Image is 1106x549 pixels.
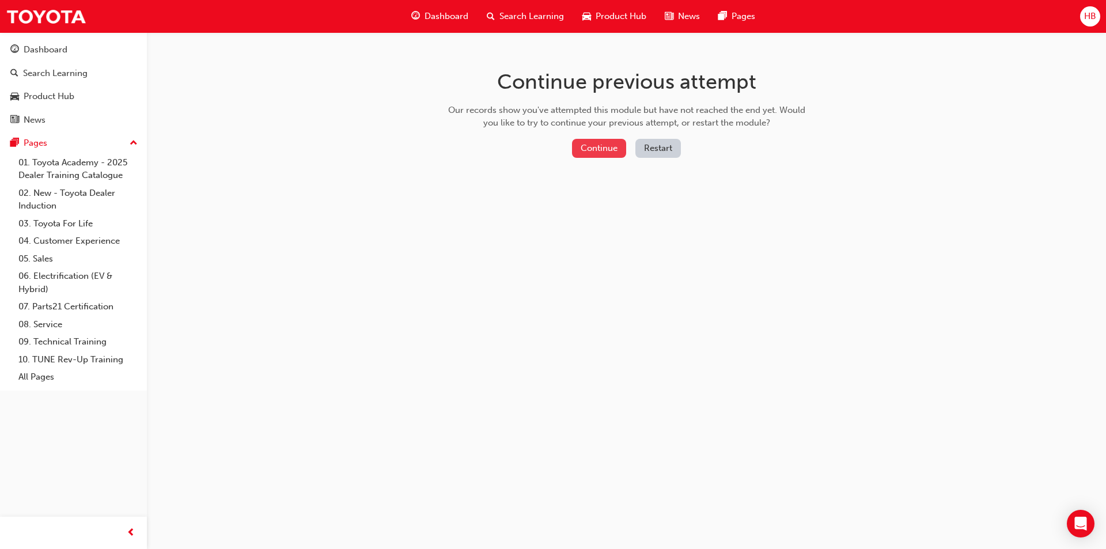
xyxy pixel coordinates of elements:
[5,39,142,60] a: Dashboard
[1067,510,1094,537] div: Open Intercom Messenger
[718,9,727,24] span: pages-icon
[14,368,142,386] a: All Pages
[5,86,142,107] a: Product Hub
[665,9,673,24] span: news-icon
[635,139,681,158] button: Restart
[14,232,142,250] a: 04. Customer Experience
[499,10,564,23] span: Search Learning
[5,132,142,154] button: Pages
[14,250,142,268] a: 05. Sales
[5,37,142,132] button: DashboardSearch LearningProduct HubNews
[24,90,74,103] div: Product Hub
[573,5,656,28] a: car-iconProduct Hub
[130,136,138,151] span: up-icon
[478,5,573,28] a: search-iconSearch Learning
[24,137,47,150] div: Pages
[1080,6,1100,26] button: HB
[24,113,46,127] div: News
[402,5,478,28] a: guage-iconDashboard
[14,298,142,316] a: 07. Parts21 Certification
[10,138,19,149] span: pages-icon
[596,10,646,23] span: Product Hub
[1084,10,1096,23] span: HB
[5,63,142,84] a: Search Learning
[444,69,809,94] h1: Continue previous attempt
[24,43,67,56] div: Dashboard
[487,9,495,24] span: search-icon
[425,10,468,23] span: Dashboard
[14,154,142,184] a: 01. Toyota Academy - 2025 Dealer Training Catalogue
[732,10,755,23] span: Pages
[411,9,420,24] span: guage-icon
[444,104,809,130] div: Our records show you've attempted this module but have not reached the end yet. Would you like to...
[10,45,19,55] span: guage-icon
[14,333,142,351] a: 09. Technical Training
[14,316,142,334] a: 08. Service
[582,9,591,24] span: car-icon
[572,139,626,158] button: Continue
[14,351,142,369] a: 10. TUNE Rev-Up Training
[10,69,18,79] span: search-icon
[10,115,19,126] span: news-icon
[127,526,135,540] span: prev-icon
[5,109,142,131] a: News
[14,215,142,233] a: 03. Toyota For Life
[10,92,19,102] span: car-icon
[23,67,88,80] div: Search Learning
[678,10,700,23] span: News
[656,5,709,28] a: news-iconNews
[6,3,86,29] img: Trak
[709,5,764,28] a: pages-iconPages
[14,184,142,215] a: 02. New - Toyota Dealer Induction
[14,267,142,298] a: 06. Electrification (EV & Hybrid)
